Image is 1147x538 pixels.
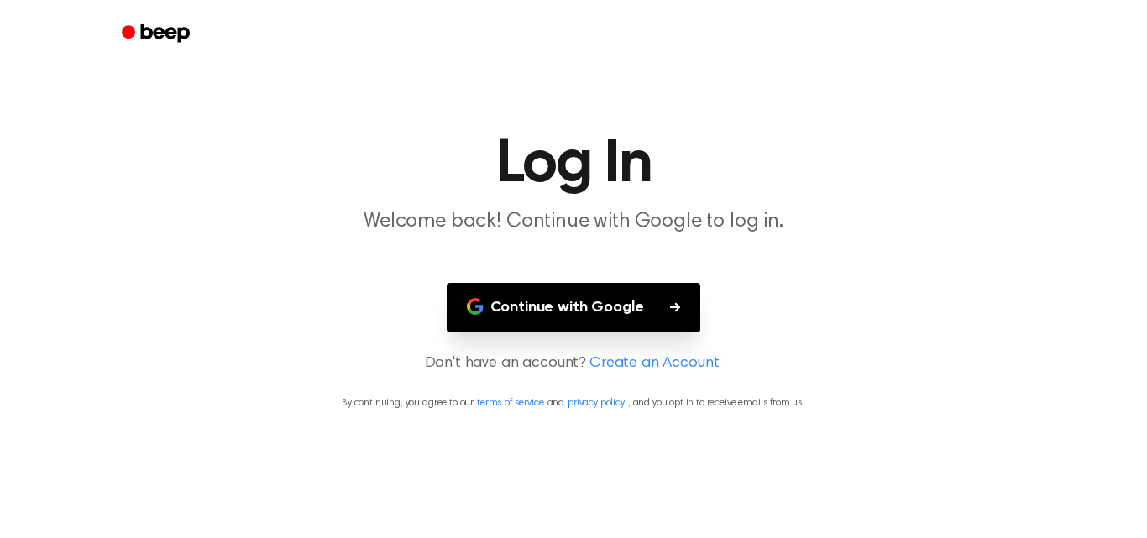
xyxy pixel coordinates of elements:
p: Don't have an account? [20,353,1127,375]
a: terms of service [477,398,543,408]
button: Continue with Google [447,283,701,332]
h1: Log In [144,134,1003,195]
a: Create an Account [589,353,719,375]
a: Beep [110,18,205,50]
p: By continuing, you agree to our and , and you opt in to receive emails from us. [20,395,1127,410]
p: Welcome back! Continue with Google to log in. [251,208,896,236]
a: privacy policy [568,398,625,408]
